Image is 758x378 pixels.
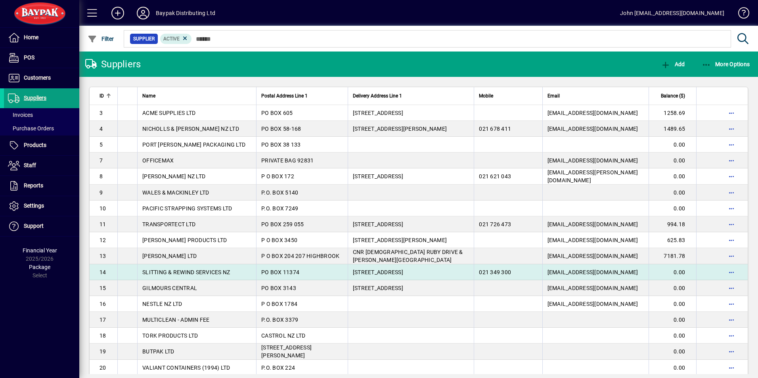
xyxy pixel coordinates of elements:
span: [EMAIL_ADDRESS][DOMAIN_NAME] [547,157,638,164]
div: Baypak Distributing Ltd [156,7,215,19]
td: 0.00 [649,360,696,376]
td: 0.00 [649,137,696,153]
span: PO BOX 38 133 [261,141,301,148]
span: POS [24,54,34,61]
span: More Options [702,61,750,67]
span: P O BOX 1784 [261,301,297,307]
span: [STREET_ADDRESS][PERSON_NAME] [353,126,447,132]
td: 0.00 [649,168,696,185]
div: Balance ($) [654,92,692,100]
span: 12 [100,237,106,243]
div: Email [547,92,644,100]
a: POS [4,48,79,68]
span: Mobile [479,92,493,100]
span: [EMAIL_ADDRESS][PERSON_NAME][DOMAIN_NAME] [547,169,638,183]
span: Purchase Orders [8,125,54,132]
span: Products [24,142,46,148]
span: [EMAIL_ADDRESS][DOMAIN_NAME] [547,110,638,116]
td: 0.00 [649,344,696,360]
a: Staff [4,156,79,176]
button: Profile [130,6,156,20]
span: Package [29,264,50,270]
span: Supplier [133,35,155,43]
span: PO BOX 11374 [261,269,299,275]
button: Filter [86,32,116,46]
span: PORT [PERSON_NAME] PACKAGING LTD [142,141,245,148]
td: 0.00 [649,185,696,200]
span: 021 678 411 [479,126,511,132]
span: TRANSPORTECT LTD [142,221,195,227]
span: 9 [100,189,103,196]
td: 0.00 [649,296,696,312]
button: Add [659,57,687,71]
span: P O BOX 3450 [261,237,297,243]
span: SLITTING & REWIND SERVICES NZ [142,269,230,275]
span: VALIANT CONTAINERS (1994) LTD [142,365,230,371]
span: PO BOX 3143 [261,285,296,291]
span: Add [661,61,685,67]
span: 15 [100,285,106,291]
td: 7181.78 [649,248,696,264]
td: 0.00 [649,280,696,296]
span: 20 [100,365,106,371]
a: Reports [4,176,79,196]
button: More Options [700,57,752,71]
button: More options [725,202,738,215]
span: PO BOX 605 [261,110,293,116]
span: PRIVATE BAG 92831 [261,157,314,164]
button: More options [725,107,738,119]
span: WALES & MACKINLEY LTD [142,189,209,196]
button: More options [725,186,738,199]
span: Home [24,34,38,40]
button: Add [105,6,130,20]
span: P.O. BOX 3379 [261,317,298,323]
span: PO BOX 259 055 [261,221,304,227]
a: Products [4,136,79,155]
span: Invoices [8,112,33,118]
a: Knowledge Base [732,2,748,27]
button: More options [725,345,738,358]
a: Home [4,28,79,48]
span: PO BOX 58-168 [261,126,301,132]
button: More options [725,250,738,262]
span: [EMAIL_ADDRESS][DOMAIN_NAME] [547,285,638,291]
td: 0.00 [649,264,696,280]
span: [EMAIL_ADDRESS][DOMAIN_NAME] [547,269,638,275]
span: 11 [100,221,106,227]
button: More options [725,154,738,167]
span: P O BOX 172 [261,173,294,179]
span: Support [24,223,44,229]
span: [PERSON_NAME] PRODUCTS LTD [142,237,227,243]
div: Suppliers [85,58,141,71]
span: [STREET_ADDRESS][PERSON_NAME] [261,344,312,359]
span: 4 [100,126,103,132]
span: Delivery Address Line 1 [353,92,402,100]
mat-chip: Activation Status: Active [160,34,192,44]
span: 021 349 300 [479,269,511,275]
button: More options [725,282,738,294]
span: [STREET_ADDRESS] [353,173,403,179]
a: Settings [4,196,79,216]
span: [PERSON_NAME] NZ LTD [142,173,205,179]
div: John [EMAIL_ADDRESS][DOMAIN_NAME] [620,7,724,19]
button: More options [725,329,738,342]
span: CASTROL NZ LTD [261,332,306,339]
a: Customers [4,68,79,88]
span: P.O. BOX 224 [261,365,295,371]
span: ACME SUPPLIES LTD [142,110,195,116]
span: 8 [100,173,103,179]
button: More options [725,361,738,374]
span: 19 [100,348,106,355]
span: PACIFIC STRAPPING SYSTEMS LTD [142,205,232,212]
span: Balance ($) [661,92,685,100]
td: 1258.69 [649,105,696,121]
span: Settings [24,202,44,209]
button: More options [725,122,738,135]
span: 7 [100,157,103,164]
span: [EMAIL_ADDRESS][DOMAIN_NAME] [547,126,638,132]
span: Customers [24,74,51,81]
span: 5 [100,141,103,148]
span: NESTLE NZ LTD [142,301,182,307]
span: P.O. BOX 5140 [261,189,298,196]
span: TORK PRODUCTS LTD [142,332,198,339]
